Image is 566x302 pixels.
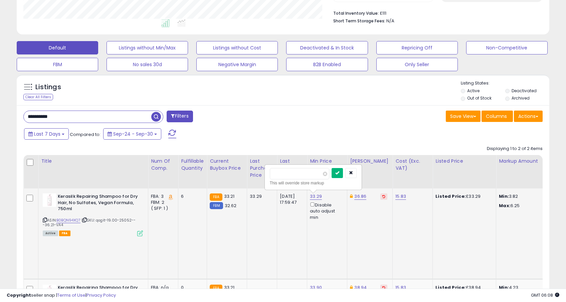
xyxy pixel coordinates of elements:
[43,217,136,228] span: | SKU: qogit-19.00-25052---36.21-VA4
[24,128,69,140] button: Last 7 Days
[225,202,237,209] span: 32.62
[512,95,530,101] label: Archived
[310,193,322,200] a: 33.29
[103,128,161,140] button: Sep-24 - Sep-30
[196,58,278,71] button: Negative Margin
[151,205,173,211] div: ( SFP: 1 )
[435,193,491,199] div: £33.29
[386,18,394,24] span: N/A
[286,58,368,71] button: B2B Enabled
[499,203,554,209] p: 6.25
[376,41,458,54] button: Repricing Off
[86,292,116,298] a: Privacy Policy
[395,193,406,200] a: 15.83
[181,193,202,199] div: 6
[435,158,493,165] div: Listed Price
[512,88,537,94] label: Deactivated
[376,58,458,71] button: Only Seller
[58,193,139,214] b: Kerasilk Repairing Shampoo for Dry Hair, No Sulfates, Vegan Formula, 750ml
[446,111,481,122] button: Save View
[167,111,193,122] button: Filters
[181,158,204,172] div: Fulfillable Quantity
[250,193,272,199] div: 33.29
[17,41,98,54] button: Default
[151,193,173,199] div: FBA: 3
[467,88,480,94] label: Active
[224,193,235,199] span: 33.21
[59,231,70,236] span: FBA
[499,193,509,199] strong: Min:
[151,199,173,205] div: FBM: 2
[151,158,175,172] div: Num of Comp.
[70,131,101,138] span: Compared to:
[7,292,116,299] div: seller snap | |
[280,158,304,186] div: Last Purchase Date (GMT)
[482,111,513,122] button: Columns
[35,83,61,92] h5: Listings
[395,158,430,172] div: Cost (Exc. VAT)
[280,193,302,205] div: [DATE] 17:59:47
[310,201,342,220] div: Disable auto adjust min
[333,18,385,24] b: Short Term Storage Fees:
[333,10,379,16] b: Total Inventory Value:
[486,113,507,120] span: Columns
[531,292,559,298] span: 2025-10-8 06:08 GMT
[466,41,548,54] button: Non-Competitive
[57,292,85,298] a: Terms of Use
[333,9,538,17] li: £111
[43,193,56,207] img: 31Bsi-76OTL._SL40_.jpg
[107,41,188,54] button: Listings without Min/Max
[250,158,274,179] div: Last Purchase Price
[43,193,143,236] div: ASIN:
[34,131,60,137] span: Last 7 Days
[286,41,368,54] button: Deactivated & In Stock
[56,217,80,223] a: B0BQN94XQ7
[461,80,549,87] p: Listing States:
[7,292,31,298] strong: Copyright
[270,180,357,186] div: This will override store markup
[23,94,53,100] div: Clear All Filters
[196,41,278,54] button: Listings without Cost
[107,58,188,71] button: No sales 30d
[435,193,466,199] b: Listed Price:
[499,158,557,165] div: Markup Amount
[113,131,153,137] span: Sep-24 - Sep-30
[210,193,222,201] small: FBA
[210,158,244,172] div: Current Buybox Price
[354,193,366,200] a: 36.86
[499,202,511,209] strong: Max:
[43,231,58,236] span: All listings currently available for purchase on Amazon
[310,158,344,165] div: Min Price
[467,95,492,101] label: Out of Stock
[210,202,223,209] small: FBM
[41,158,145,165] div: Title
[350,158,390,165] div: [PERSON_NAME]
[514,111,543,122] button: Actions
[487,146,543,152] div: Displaying 1 to 2 of 2 items
[17,58,98,71] button: FBM
[499,193,554,199] p: 3.82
